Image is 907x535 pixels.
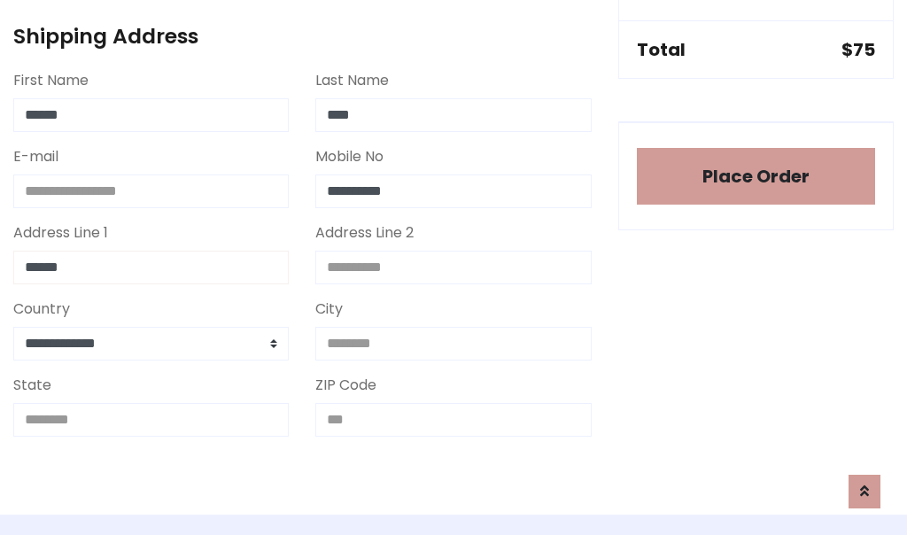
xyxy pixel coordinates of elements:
label: Country [13,299,70,320]
label: ZIP Code [315,375,376,396]
span: 75 [853,37,875,62]
h5: $ [841,39,875,60]
label: Address Line 2 [315,222,414,244]
label: Mobile No [315,146,384,167]
label: First Name [13,70,89,91]
label: City [315,299,343,320]
h4: Shipping Address [13,24,592,49]
label: Address Line 1 [13,222,108,244]
h5: Total [637,39,686,60]
button: Place Order [637,148,875,205]
label: State [13,375,51,396]
label: E-mail [13,146,58,167]
label: Last Name [315,70,389,91]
